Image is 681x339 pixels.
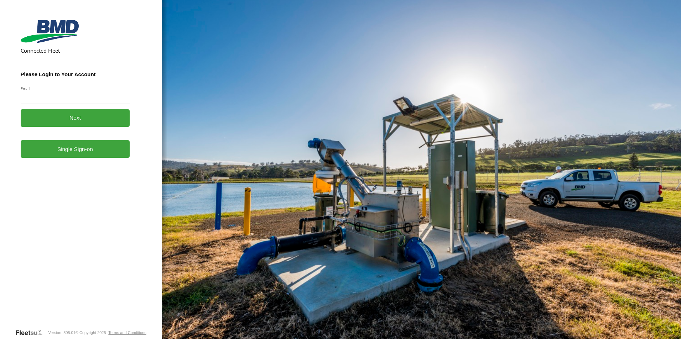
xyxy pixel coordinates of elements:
a: Visit our Website [15,329,48,336]
button: Next [21,109,130,127]
a: Single Sign-on [21,140,130,158]
a: Terms and Conditions [108,330,146,335]
label: Email [21,86,130,91]
h2: Connected Fleet [21,47,130,54]
h3: Please Login to Your Account [21,71,130,77]
img: BMD [21,20,79,43]
div: Version: 305.01 [48,330,75,335]
div: © Copyright 2025 - [76,330,146,335]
